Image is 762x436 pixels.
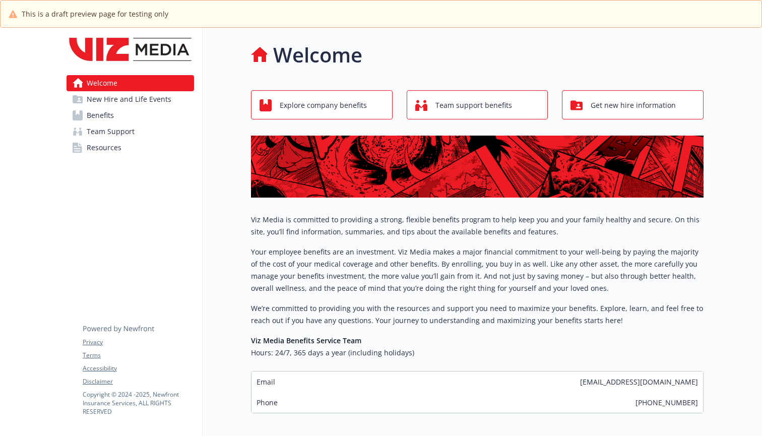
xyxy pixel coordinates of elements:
p: Viz Media is committed to providing a strong, flexible benefits program to help keep you and your... [251,214,704,238]
a: Disclaimer [83,377,194,386]
p: We’re committed to providing you with the resources and support you need to maximize your benefit... [251,302,704,327]
a: Terms [83,351,194,360]
a: Welcome [67,75,194,91]
h1: Welcome [273,40,362,70]
a: Privacy [83,338,194,347]
a: Benefits [67,107,194,123]
span: Team support benefits [435,96,512,115]
span: Explore company benefits [280,96,367,115]
span: Welcome [87,75,117,91]
button: Explore company benefits [251,90,393,119]
span: This is a draft preview page for testing only [22,9,168,19]
strong: Viz Media Benefits Service Team [251,336,361,345]
span: Email [257,377,275,387]
span: [EMAIL_ADDRESS][DOMAIN_NAME] [580,377,698,387]
span: Resources [87,140,121,156]
a: Accessibility [83,364,194,373]
span: Benefits [87,107,114,123]
img: overview page banner [251,136,704,198]
span: Phone [257,397,278,408]
button: Team support benefits [407,90,548,119]
span: [PHONE_NUMBER] [636,397,698,408]
span: Team Support [87,123,135,140]
h6: Hours: 24/7, 365 days a year (including holidays)​ [251,347,704,359]
button: Get new hire information [562,90,704,119]
p: Your employee benefits are an investment. Viz Media makes a major financial commitment to your we... [251,246,704,294]
a: New Hire and Life Events [67,91,194,107]
a: Team Support [67,123,194,140]
p: Copyright © 2024 - 2025 , Newfront Insurance Services, ALL RIGHTS RESERVED [83,390,194,416]
a: Resources [67,140,194,156]
span: New Hire and Life Events [87,91,171,107]
span: Get new hire information [591,96,676,115]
